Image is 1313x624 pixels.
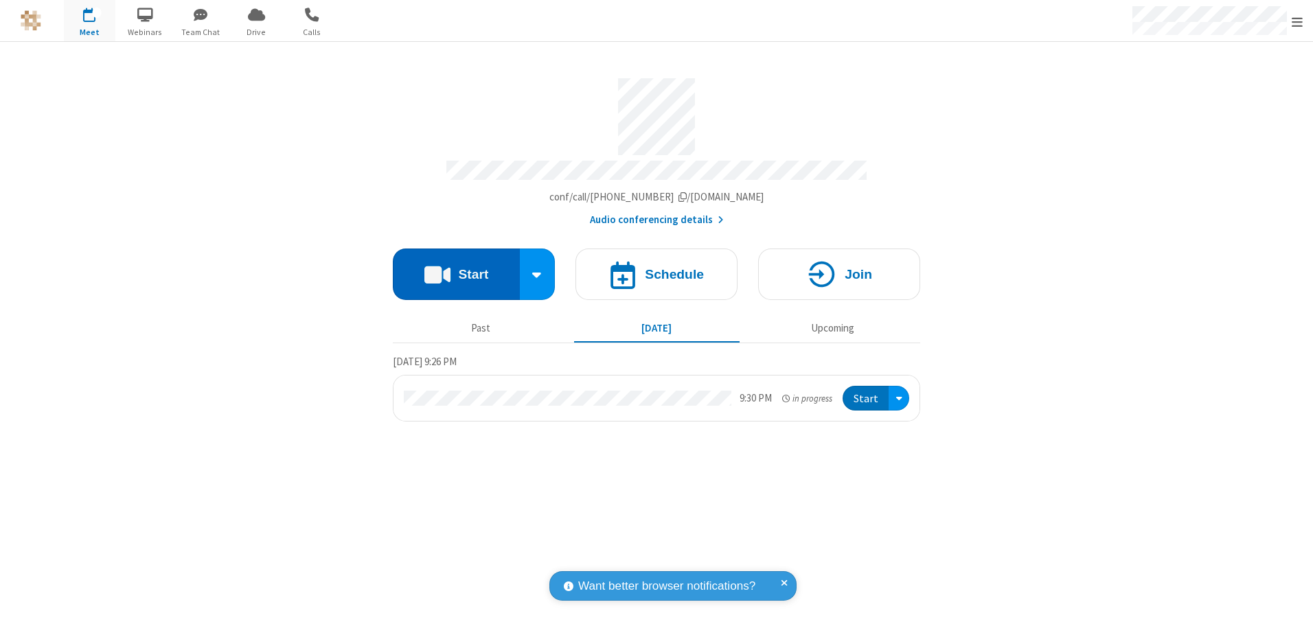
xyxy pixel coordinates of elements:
[175,26,227,38] span: Team Chat
[458,268,488,281] h4: Start
[520,249,556,300] div: Start conference options
[393,355,457,368] span: [DATE] 9:26 PM
[393,68,920,228] section: Account details
[21,10,41,31] img: QA Selenium DO NOT DELETE OR CHANGE
[393,249,520,300] button: Start
[889,386,909,411] div: Open menu
[231,26,282,38] span: Drive
[750,315,915,341] button: Upcoming
[758,249,920,300] button: Join
[398,315,564,341] button: Past
[393,354,920,422] section: Today's Meetings
[119,26,171,38] span: Webinars
[578,577,755,595] span: Want better browser notifications?
[645,268,704,281] h4: Schedule
[574,315,740,341] button: [DATE]
[286,26,338,38] span: Calls
[549,189,764,205] button: Copy my meeting room linkCopy my meeting room link
[575,249,738,300] button: Schedule
[549,190,764,203] span: Copy my meeting room link
[64,26,115,38] span: Meet
[93,8,102,18] div: 1
[740,391,772,406] div: 9:30 PM
[845,268,872,281] h4: Join
[590,212,724,228] button: Audio conferencing details
[782,392,832,405] em: in progress
[843,386,889,411] button: Start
